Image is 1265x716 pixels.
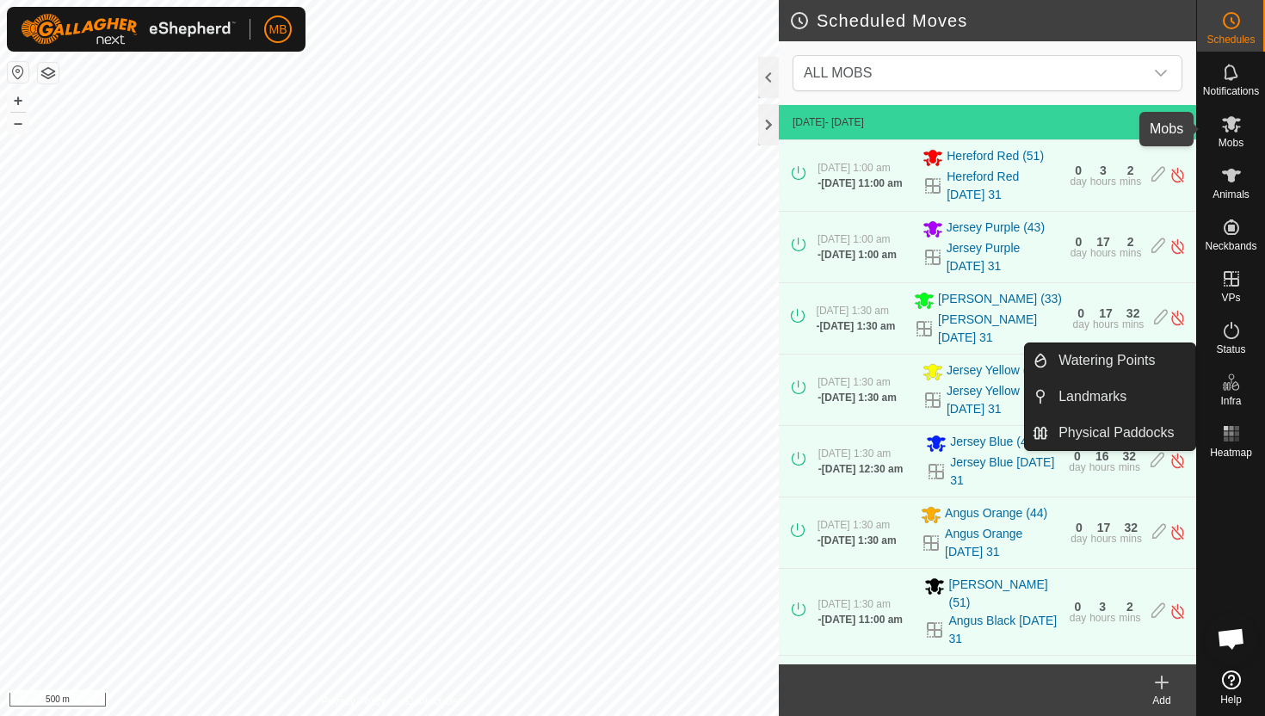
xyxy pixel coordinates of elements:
[818,612,903,627] div: -
[804,65,872,80] span: ALL MOBS
[1120,176,1141,187] div: mins
[1058,386,1126,407] span: Landmarks
[1048,380,1195,414] a: Landmarks
[947,168,1059,204] a: Hereford Red [DATE] 31
[1205,241,1256,251] span: Neckbands
[1090,248,1116,258] div: hours
[818,162,890,174] span: [DATE] 1:00 am
[1076,522,1083,534] div: 0
[8,62,28,83] button: Reset Map
[1048,343,1195,378] a: Watering Points
[1216,344,1245,355] span: Status
[821,534,897,546] span: [DATE] 1:30 am
[1095,450,1109,462] div: 16
[1119,462,1140,472] div: mins
[821,249,897,261] span: [DATE] 1:00 am
[1099,307,1113,319] div: 17
[945,525,1060,561] a: Angus Orange [DATE] 31
[1097,522,1111,534] div: 17
[1197,664,1265,712] a: Help
[948,576,1058,612] span: [PERSON_NAME] (51)
[1089,613,1115,623] div: hours
[1069,462,1085,472] div: day
[821,177,902,189] span: [DATE] 11:00 am
[1203,86,1259,96] span: Notifications
[1144,56,1178,90] div: dropdown trigger
[818,176,902,191] div: -
[818,447,891,460] span: [DATE] 1:30 am
[938,311,1062,347] a: [PERSON_NAME] [DATE] 31
[21,14,236,45] img: Gallagher Logo
[818,598,891,610] span: [DATE] 1:30 am
[1221,293,1240,303] span: VPs
[1206,34,1255,45] span: Schedules
[1025,416,1195,450] li: Physical Paddocks
[1119,613,1140,623] div: mins
[818,461,903,477] div: -
[8,113,28,133] button: –
[1213,189,1250,200] span: Animals
[1073,319,1089,330] div: day
[1120,534,1142,544] div: mins
[1075,236,1082,248] div: 0
[945,504,1047,525] span: Angus Orange (44)
[1122,319,1144,330] div: mins
[1070,613,1086,623] div: day
[1075,601,1082,613] div: 0
[8,90,28,111] button: +
[1126,601,1133,613] div: 2
[1127,164,1134,176] div: 2
[1127,236,1134,248] div: 2
[1093,319,1119,330] div: hours
[947,361,1045,382] span: Jersey Yellow (47)
[1169,602,1186,620] img: Turn off schedule move
[820,320,896,332] span: [DATE] 1:30 am
[793,116,825,128] span: [DATE]
[1058,350,1155,371] span: Watering Points
[950,433,1038,454] span: Jersey Blue (49)
[1220,396,1241,406] span: Infra
[1048,416,1195,450] a: Physical Paddocks
[947,239,1060,275] a: Jersey Purple [DATE] 31
[818,233,890,245] span: [DATE] 1:00 am
[822,614,903,626] span: [DATE] 11:00 am
[818,533,897,548] div: -
[1169,452,1186,470] img: Turn off schedule move
[948,612,1058,648] a: Angus Black [DATE] 31
[1124,522,1138,534] div: 32
[406,694,457,709] a: Contact Us
[817,305,889,317] span: [DATE] 1:30 am
[1071,534,1087,544] div: day
[947,219,1045,239] span: Jersey Purple (43)
[1206,613,1257,664] a: Open chat
[947,382,1060,418] a: Jersey Yellow [DATE] 31
[1077,307,1084,319] div: 0
[1091,534,1117,544] div: hours
[1096,236,1110,248] div: 17
[1169,166,1186,184] img: Turn off schedule move
[818,390,897,405] div: -
[1210,447,1252,458] span: Heatmap
[1071,248,1087,258] div: day
[818,247,897,262] div: -
[1169,238,1186,256] img: Turn off schedule move
[1075,164,1082,176] div: 0
[1219,138,1243,148] span: Mobs
[269,21,287,39] span: MB
[1099,601,1106,613] div: 3
[1089,462,1115,472] div: hours
[1169,309,1186,327] img: Turn off schedule move
[938,290,1062,311] span: [PERSON_NAME] (33)
[821,392,897,404] span: [DATE] 1:30 am
[1127,693,1196,708] div: Add
[321,694,386,709] a: Privacy Policy
[1025,380,1195,414] li: Landmarks
[1100,164,1107,176] div: 3
[1126,307,1140,319] div: 32
[822,463,903,475] span: [DATE] 12:30 am
[949,663,1059,699] span: [PERSON_NAME] (44)
[1090,176,1116,187] div: hours
[1025,343,1195,378] li: Watering Points
[1123,450,1137,462] div: 32
[947,147,1044,168] span: Hereford Red (51)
